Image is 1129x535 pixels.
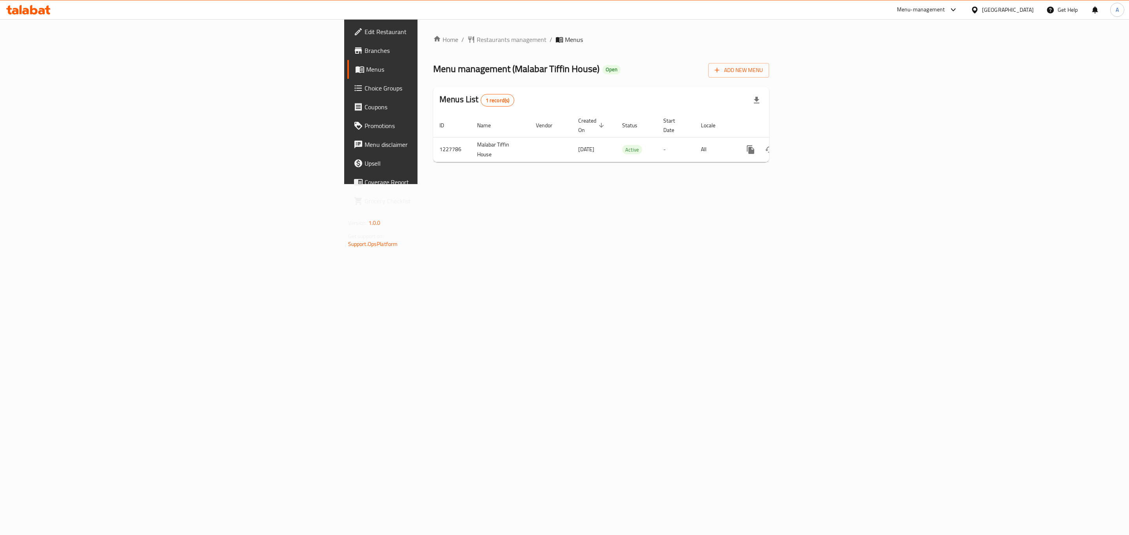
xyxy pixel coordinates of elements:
a: Grocery Checklist [347,192,533,210]
li: / [550,35,552,44]
a: Coupons [347,98,533,116]
span: 1.0.0 [368,218,381,228]
span: Locale [701,121,726,130]
nav: breadcrumb [433,35,769,44]
span: Choice Groups [365,83,526,93]
span: Active [622,145,642,154]
a: Upsell [347,154,533,173]
button: Change Status [760,140,779,159]
a: Menu disclaimer [347,135,533,154]
a: Choice Groups [347,79,533,98]
span: Grocery Checklist [365,196,526,206]
a: Branches [347,41,533,60]
a: Coverage Report [347,173,533,192]
a: Support.OpsPlatform [348,239,398,249]
div: Open [603,65,621,74]
button: more [741,140,760,159]
table: enhanced table [433,114,823,162]
td: - [657,137,695,162]
span: Edit Restaurant [365,27,526,36]
span: Promotions [365,121,526,130]
span: Open [603,66,621,73]
div: Export file [747,91,766,110]
span: [DATE] [578,144,594,154]
a: Menus [347,60,533,79]
div: [GEOGRAPHIC_DATA] [982,5,1034,14]
span: Get support on: [348,231,384,241]
span: Status [622,121,648,130]
button: Add New Menu [708,63,769,78]
div: Total records count [481,94,515,107]
span: Add New Menu [715,65,763,75]
span: Coverage Report [365,177,526,187]
span: Vendor [536,121,563,130]
span: Branches [365,46,526,55]
span: Menus [565,35,583,44]
span: 1 record(s) [481,97,514,104]
span: A [1116,5,1119,14]
span: Name [477,121,501,130]
span: Start Date [663,116,685,135]
span: Coupons [365,102,526,112]
a: Edit Restaurant [347,22,533,41]
h2: Menus List [439,94,514,107]
span: ID [439,121,454,130]
span: Menus [366,65,526,74]
span: Menu disclaimer [365,140,526,149]
span: Created On [578,116,606,135]
span: Version: [348,218,367,228]
div: Menu-management [897,5,945,14]
td: All [695,137,735,162]
span: Upsell [365,159,526,168]
th: Actions [735,114,823,137]
a: Promotions [347,116,533,135]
